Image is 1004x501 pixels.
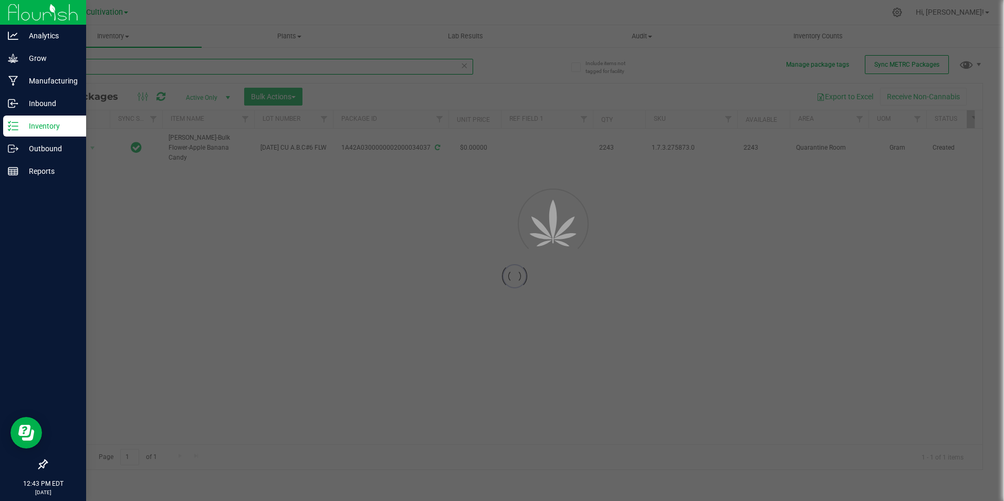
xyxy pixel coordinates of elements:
p: Inbound [18,97,81,110]
p: Outbound [18,142,81,155]
inline-svg: Manufacturing [8,76,18,86]
p: [DATE] [5,488,81,496]
p: 12:43 PM EDT [5,479,81,488]
inline-svg: Reports [8,166,18,176]
inline-svg: Analytics [8,30,18,41]
inline-svg: Inventory [8,121,18,131]
inline-svg: Grow [8,53,18,64]
inline-svg: Outbound [8,143,18,154]
p: Grow [18,52,81,65]
p: Inventory [18,120,81,132]
p: Manufacturing [18,75,81,87]
p: Reports [18,165,81,178]
iframe: Resource center [11,417,42,448]
p: Analytics [18,29,81,42]
inline-svg: Inbound [8,98,18,109]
